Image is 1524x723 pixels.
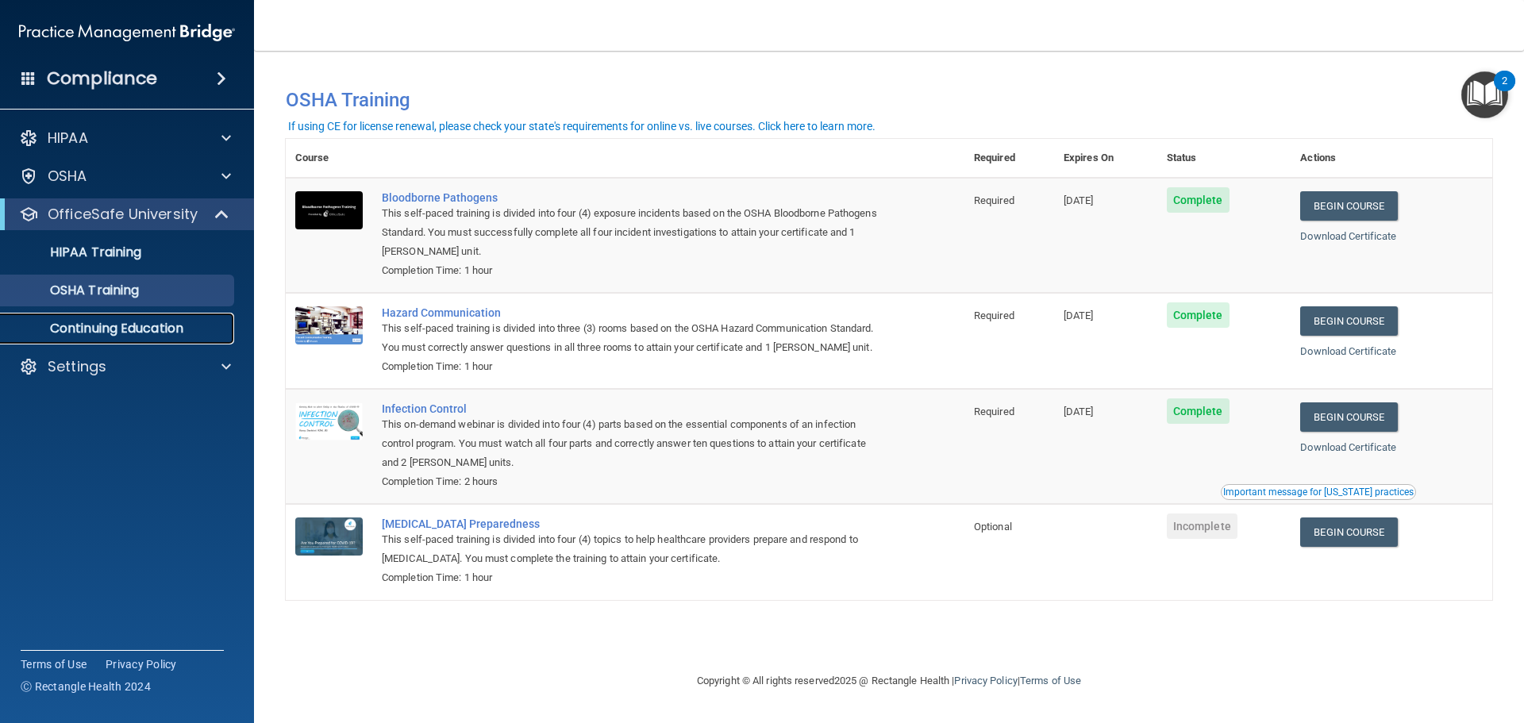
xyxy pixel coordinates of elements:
[1064,194,1094,206] span: [DATE]
[1020,675,1081,686] a: Terms of Use
[382,306,885,319] a: Hazard Communication
[21,656,87,672] a: Terms of Use
[1300,230,1396,242] a: Download Certificate
[382,319,885,357] div: This self-paced training is divided into three (3) rooms based on the OSHA Hazard Communication S...
[1291,139,1492,178] th: Actions
[1167,513,1237,539] span: Incomplete
[974,194,1014,206] span: Required
[382,402,885,415] a: Infection Control
[10,244,141,260] p: HIPAA Training
[974,521,1012,533] span: Optional
[382,472,885,491] div: Completion Time: 2 hours
[1064,406,1094,417] span: [DATE]
[1167,398,1230,424] span: Complete
[48,129,88,148] p: HIPAA
[1300,402,1397,432] a: Begin Course
[19,129,231,148] a: HIPAA
[382,530,885,568] div: This self-paced training is divided into four (4) topics to help healthcare providers prepare and...
[1223,487,1414,497] div: Important message for [US_STATE] practices
[19,357,231,376] a: Settings
[21,679,151,694] span: Ⓒ Rectangle Health 2024
[1300,517,1397,547] a: Begin Course
[48,357,106,376] p: Settings
[1167,302,1230,328] span: Complete
[286,118,878,134] button: If using CE for license renewal, please check your state's requirements for online vs. live cours...
[382,415,885,472] div: This on-demand webinar is divided into four (4) parts based on the essential components of an inf...
[1167,187,1230,213] span: Complete
[48,205,198,224] p: OfficeSafe University
[382,191,885,204] a: Bloodborne Pathogens
[1461,71,1508,118] button: Open Resource Center, 2 new notifications
[974,310,1014,321] span: Required
[286,89,1492,111] h4: OSHA Training
[1064,310,1094,321] span: [DATE]
[974,406,1014,417] span: Required
[10,321,227,337] p: Continuing Education
[1300,191,1397,221] a: Begin Course
[19,17,235,48] img: PMB logo
[382,517,885,530] a: [MEDICAL_DATA] Preparedness
[286,139,372,178] th: Course
[1300,441,1396,453] a: Download Certificate
[1054,139,1157,178] th: Expires On
[1300,345,1396,357] a: Download Certificate
[964,139,1054,178] th: Required
[382,568,885,587] div: Completion Time: 1 hour
[1300,306,1397,336] a: Begin Course
[47,67,157,90] h4: Compliance
[1502,81,1507,102] div: 2
[382,261,885,280] div: Completion Time: 1 hour
[1157,139,1291,178] th: Status
[1221,484,1416,500] button: Read this if you are a dental practitioner in the state of CA
[106,656,177,672] a: Privacy Policy
[954,675,1017,686] a: Privacy Policy
[382,357,885,376] div: Completion Time: 1 hour
[382,204,885,261] div: This self-paced training is divided into four (4) exposure incidents based on the OSHA Bloodborne...
[10,283,139,298] p: OSHA Training
[288,121,876,132] div: If using CE for license renewal, please check your state's requirements for online vs. live cours...
[48,167,87,186] p: OSHA
[19,167,231,186] a: OSHA
[599,656,1179,706] div: Copyright © All rights reserved 2025 @ Rectangle Health | |
[19,205,230,224] a: OfficeSafe University
[1445,613,1505,674] iframe: Drift Widget Chat Controller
